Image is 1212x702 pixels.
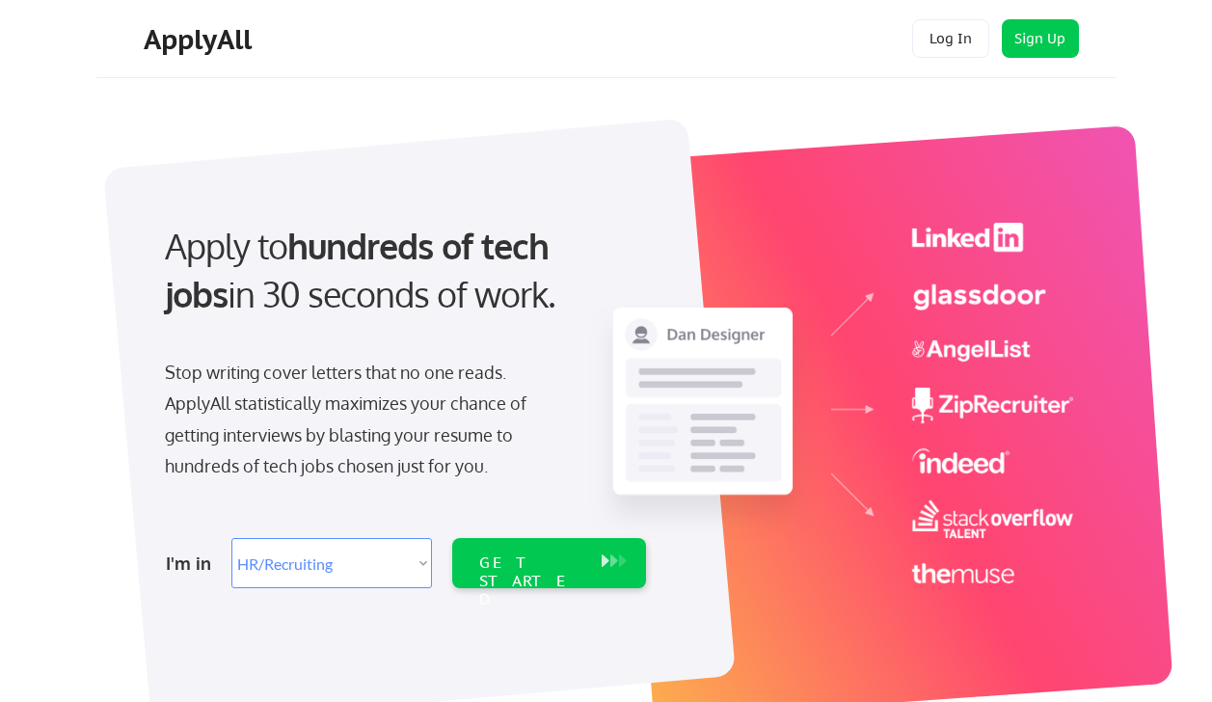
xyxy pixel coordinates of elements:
[144,23,257,56] div: ApplyAll
[1002,19,1079,58] button: Sign Up
[912,19,989,58] button: Log In
[165,222,638,319] div: Apply to in 30 seconds of work.
[166,548,220,579] div: I'm in
[479,553,582,609] div: GET STARTED
[165,357,561,482] div: Stop writing cover letters that no one reads. ApplyAll statistically maximizes your chance of get...
[165,224,557,315] strong: hundreds of tech jobs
